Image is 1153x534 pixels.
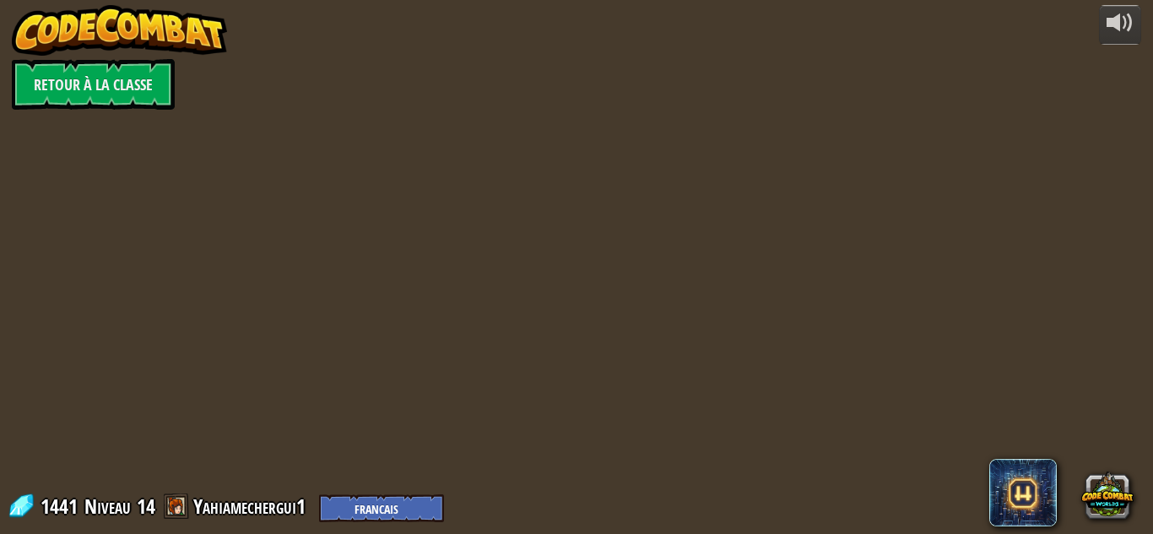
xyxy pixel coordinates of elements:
span: CodeCombat AI HackStack [989,459,1057,526]
a: Retour à la Classe [12,59,175,110]
span: 1441 [41,493,83,520]
button: CodeCombat Worlds on Roblox [1081,468,1134,521]
img: CodeCombat - Learn how to code by playing a game [12,5,228,56]
span: Niveau [84,493,131,521]
a: Yahiamechergui1 [193,493,311,520]
button: Ajuster le volume [1099,5,1141,45]
span: 14 [137,493,155,520]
